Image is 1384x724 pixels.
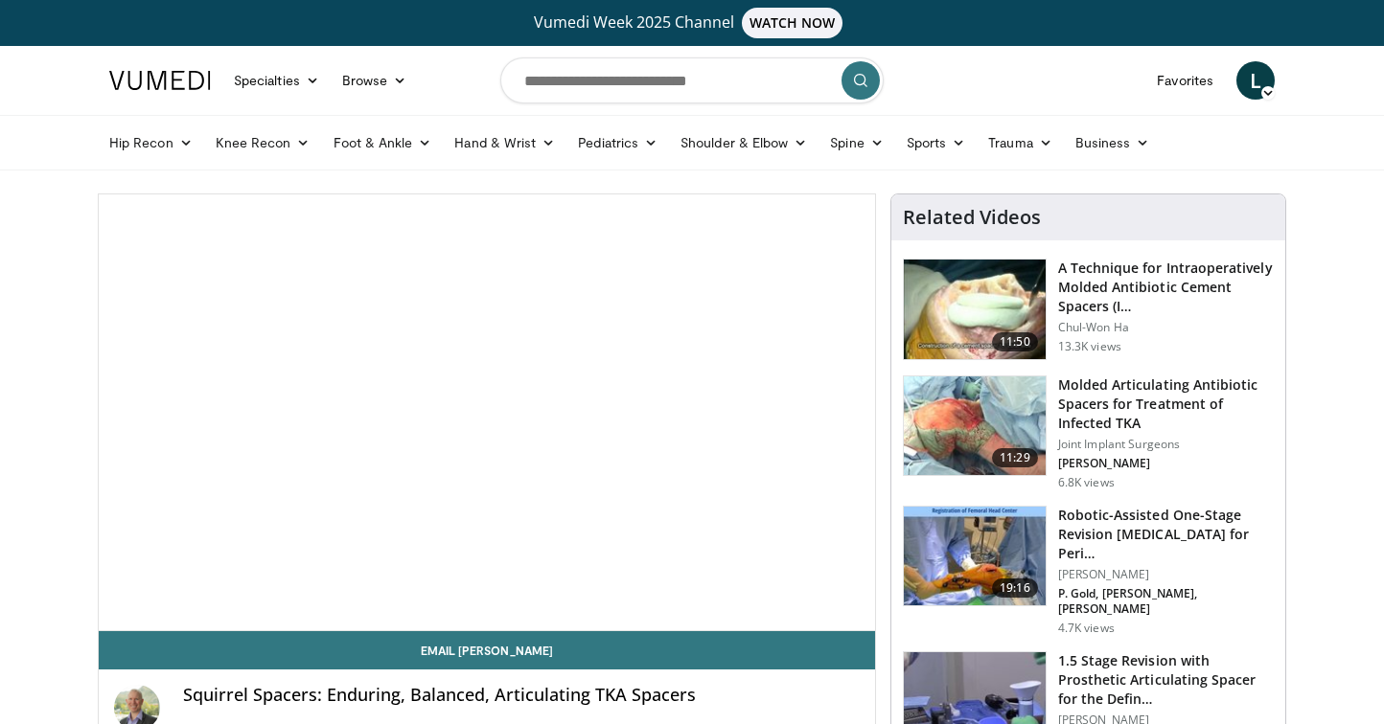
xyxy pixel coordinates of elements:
[443,124,566,162] a: Hand & Wrist
[99,194,875,631] video-js: Video Player
[204,124,322,162] a: Knee Recon
[742,8,843,38] span: WATCH NOW
[819,124,894,162] a: Spine
[322,124,444,162] a: Foot & Ankle
[222,61,331,100] a: Specialties
[1058,437,1274,452] p: Joint Implant Surgeons
[1064,124,1162,162] a: Business
[1145,61,1225,100] a: Favorites
[1058,475,1115,490] p: 6.8K views
[669,124,819,162] a: Shoulder & Elbow
[1058,375,1274,433] h3: Molded Articulating Antibiotic Spacers for Treatment of Infected TKA
[903,375,1274,490] a: 11:29 Molded Articulating Antibiotic Spacers for Treatment of Infected TKA Joint Implant Surgeons...
[903,506,1274,636] a: 19:16 Robotic-Assisted One-Stage Revision [MEDICAL_DATA] for Peri… [PERSON_NAME] P. Gold, [PERSON...
[903,259,1274,360] a: 11:50 A Technique for Intraoperatively Molded Antibiotic Cement Spacers (I… Chul-Won Ha 13.3K views
[500,57,884,103] input: Search topics, interventions
[1058,586,1274,617] p: P. Gold, [PERSON_NAME], [PERSON_NAME]
[331,61,419,100] a: Browse
[992,578,1038,598] span: 19:16
[992,448,1038,467] span: 11:29
[183,685,860,706] h4: Squirrel Spacers: Enduring, Balanced, Articulating TKA Spacers
[98,124,204,162] a: Hip Recon
[1058,567,1274,582] p: [PERSON_NAME]
[1058,651,1274,709] h3: 1.5 Stage Revision with Prosthetic Articulating Spacer for the Defin…
[1058,339,1121,354] p: 13.3K views
[109,71,211,90] img: VuMedi Logo
[1236,61,1275,100] a: L
[992,332,1038,351] span: 11:50
[1058,621,1115,636] p: 4.7K views
[904,260,1046,359] img: 1158073_3.png.150x105_q85_crop-smart_upscale.jpg
[903,206,1041,229] h4: Related Videos
[904,376,1046,476] img: lom5_3.png.150x105_q85_crop-smart_upscale.jpg
[904,507,1046,606] img: 7690c41b-e8f2-40ca-8292-ee3b379d6f2f.150x105_q85_crop-smart_upscale.jpg
[99,631,875,669] a: Email [PERSON_NAME]
[977,124,1064,162] a: Trauma
[1058,506,1274,563] h3: Robotic-Assisted One-Stage Revision [MEDICAL_DATA] for Peri…
[566,124,669,162] a: Pediatrics
[112,8,1272,38] a: Vumedi Week 2025 ChannelWATCH NOW
[1058,259,1274,316] h3: A Technique for Intraoperatively Molded Antibiotic Cement Spacers (I…
[895,124,978,162] a: Sports
[1058,456,1274,471] p: [PERSON_NAME]
[1058,320,1274,335] p: Chul-Won Ha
